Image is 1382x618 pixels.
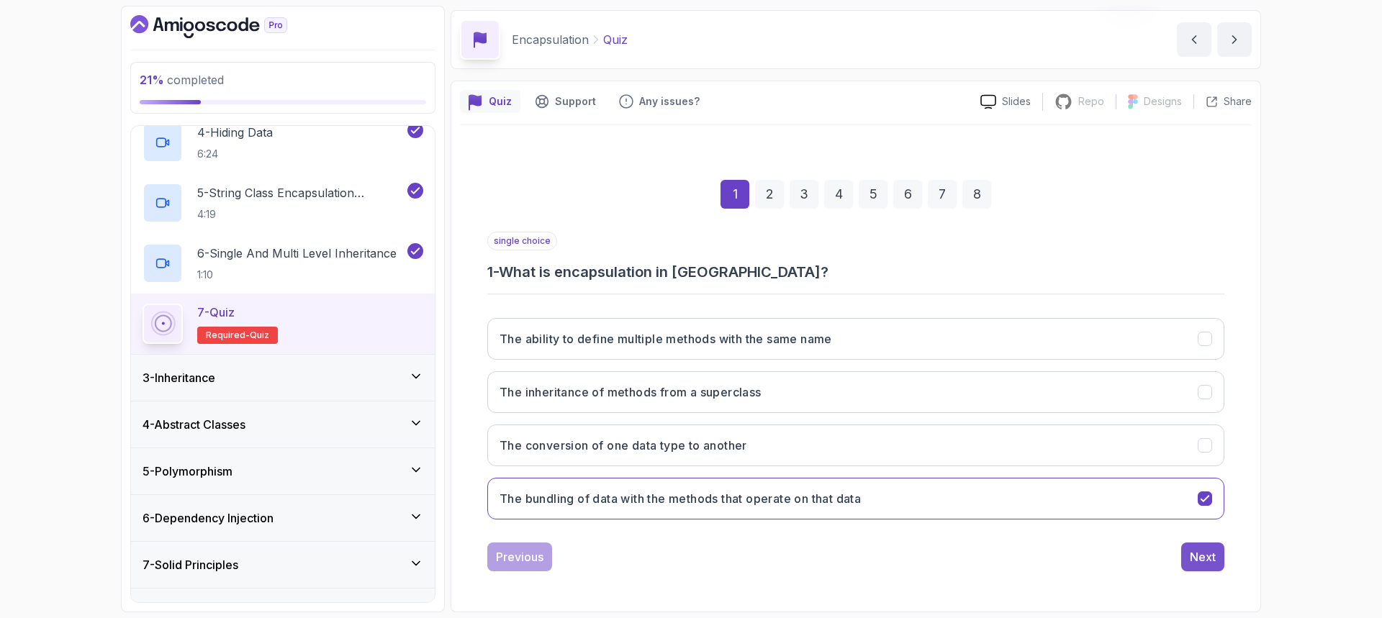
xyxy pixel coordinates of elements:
span: 21 % [140,73,164,87]
h3: 3 - Inheritance [143,369,215,386]
div: 7 [928,180,957,209]
h3: The bundling of data with the methods that operate on that data [500,490,861,507]
div: 6 [893,180,922,209]
button: previous content [1177,22,1211,57]
button: Support button [526,90,605,113]
p: Designs [1144,94,1182,109]
div: Next [1190,548,1216,565]
button: 7-Solid Principles [131,542,435,588]
div: 8 [962,180,991,209]
button: 7-QuizRequired-quiz [143,304,423,344]
button: Share [1193,94,1252,109]
button: next content [1217,22,1252,57]
div: 4 [824,180,853,209]
span: completed [140,73,224,87]
span: Required- [206,330,250,341]
span: quiz [250,330,269,341]
button: 3-Inheritance [131,355,435,401]
button: 5-String Class Encapsulation Exa,Mple4:19 [143,183,423,223]
h3: The ability to define multiple methods with the same name [500,330,832,347]
button: The inheritance of methods from a superclass [487,371,1224,413]
p: 5 - String Class Encapsulation Exa,Mple [197,184,405,201]
div: 5 [859,180,888,209]
button: 6-Dependency Injection [131,495,435,541]
h3: 7 - Solid Principles [143,556,238,573]
button: 6-Single And Multi Level Inheritance1:10 [143,243,423,283]
p: Any issues? [639,94,700,109]
p: Encapsulation [512,31,589,48]
h3: 4 - Abstract Classes [143,416,245,433]
p: single choice [487,232,557,250]
button: The conversion of one data type to another [487,424,1224,466]
div: Previous [496,548,543,565]
p: 7 - Quiz [197,304,235,321]
a: Slides [969,94,1042,109]
button: 4-Hiding Data6:24 [143,122,423,163]
button: 4-Abstract Classes [131,401,435,447]
p: Support [555,94,596,109]
p: Repo [1078,94,1104,109]
p: Slides [1002,94,1031,109]
p: 1:10 [197,268,397,282]
h3: 1 - What is encapsulation in [GEOGRAPHIC_DATA]? [487,262,1224,282]
p: 6:24 [197,147,273,161]
p: 4 - Hiding Data [197,124,273,141]
h3: 5 - Polymorphism [143,463,232,480]
p: Quiz [489,94,512,109]
p: 6 - Single And Multi Level Inheritance [197,245,397,262]
p: 4:19 [197,207,405,222]
button: The bundling of data with the methods that operate on that data [487,478,1224,519]
div: 2 [755,180,784,209]
button: The ability to define multiple methods with the same name [487,318,1224,360]
p: Quiz [603,31,628,48]
button: 5-Polymorphism [131,448,435,494]
a: Dashboard [130,15,320,38]
button: quiz button [460,90,520,113]
div: 3 [790,180,818,209]
p: Share [1224,94,1252,109]
h3: 6 - Dependency Injection [143,509,274,527]
button: Next [1181,542,1224,571]
div: 1 [721,180,749,209]
button: Previous [487,542,552,571]
h3: The conversion of one data type to another [500,437,747,454]
button: Feedback button [610,90,708,113]
h3: The inheritance of methods from a superclass [500,383,762,401]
